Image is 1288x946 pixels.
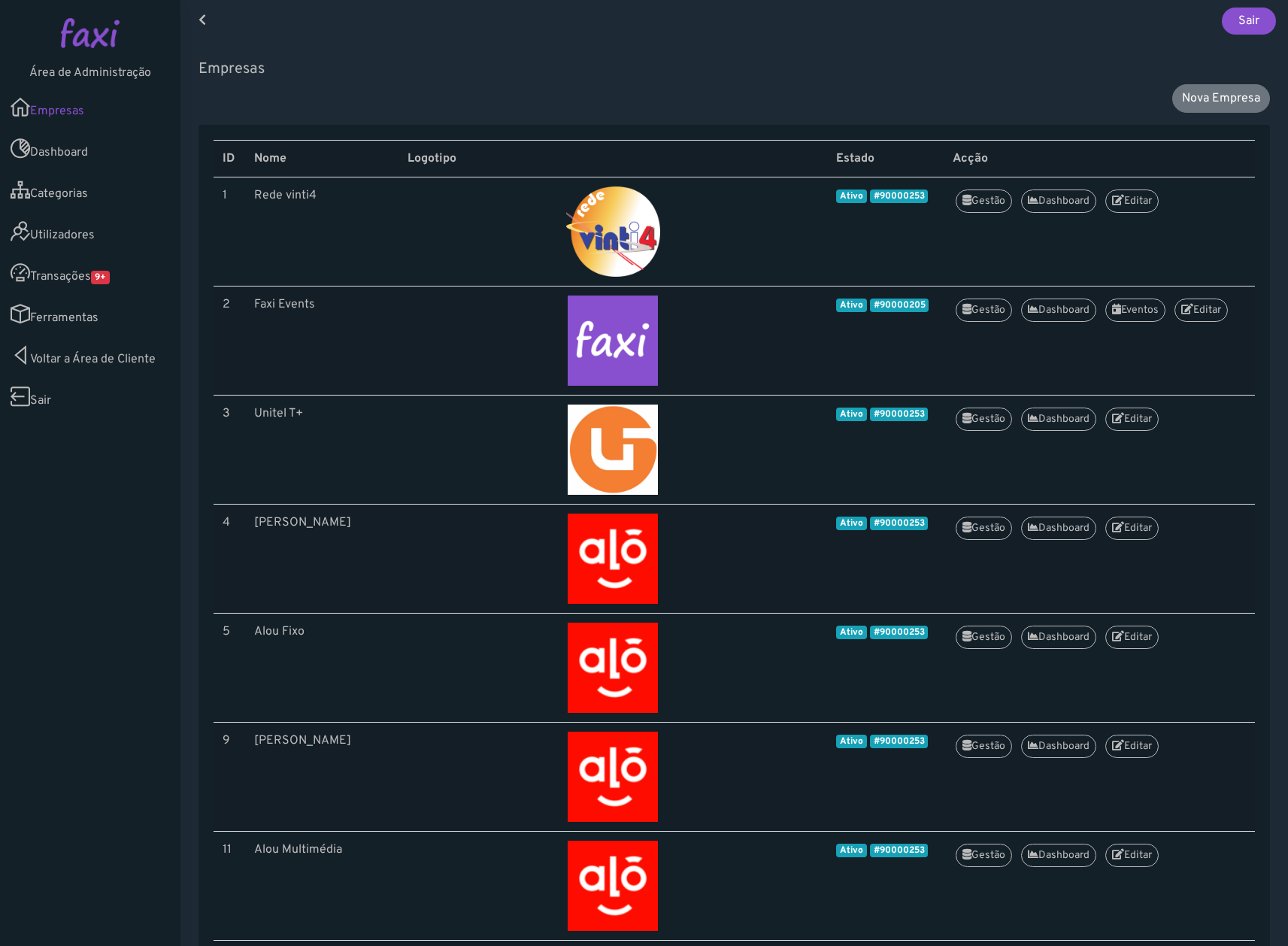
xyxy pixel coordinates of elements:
[870,299,929,312] span: #90000205
[1021,517,1096,540] a: Dashboard
[245,505,399,614] td: [PERSON_NAME]
[1105,626,1159,649] a: Editar
[1105,408,1159,431] a: Editar
[956,299,1012,322] a: Gestão
[956,517,1012,540] a: Gestão
[870,517,929,530] span: #90000253
[245,287,399,396] td: Faxi Events
[214,723,245,832] td: 9
[956,626,1012,649] a: Gestão
[836,299,867,312] span: Ativo
[1021,735,1096,758] a: Dashboard
[1105,190,1159,213] a: Editar
[1021,299,1096,322] a: Dashboard
[1105,517,1159,540] a: Editar
[408,186,818,277] img: Rede vinti4
[944,141,1255,177] th: Acção
[214,396,245,505] td: 3
[1105,299,1165,322] a: Eventos
[214,832,245,941] td: 11
[836,517,867,530] span: Ativo
[408,405,818,495] img: Unitel T+
[214,141,245,177] th: ID
[827,141,944,177] th: Estado
[214,287,245,396] td: 2
[836,408,867,421] span: Ativo
[408,732,818,822] img: Alou Móvel
[214,614,245,723] td: 5
[1021,844,1096,867] a: Dashboard
[1174,299,1228,322] a: Editar
[1105,735,1159,758] a: Editar
[956,408,1012,431] a: Gestão
[836,626,867,639] span: Ativo
[245,614,399,723] td: Alou Fixo
[214,505,245,614] td: 4
[245,396,399,505] td: Unitel T+
[408,296,818,386] img: Faxi Events
[870,626,929,639] span: #90000253
[214,177,245,287] td: 1
[408,841,818,931] img: Alou Multimédia
[245,832,399,941] td: Alou Multimédia
[1021,626,1096,649] a: Dashboard
[836,190,867,203] span: Ativo
[956,735,1012,758] a: Gestão
[1222,8,1276,35] a: Sair
[956,190,1012,213] a: Gestão
[1172,84,1270,113] a: Nova Empresa
[245,177,399,287] td: Rede vinti4
[870,190,929,203] span: #90000253
[870,735,929,748] span: #90000253
[399,141,827,177] th: Logotipo
[91,271,110,284] span: 9+
[1105,844,1159,867] a: Editar
[199,60,1270,78] h5: Empresas
[245,723,399,832] td: [PERSON_NAME]
[870,408,929,421] span: #90000253
[956,844,1012,867] a: Gestão
[408,514,818,604] img: Alou Móvel
[836,844,867,857] span: Ativo
[870,844,929,857] span: #90000253
[1021,408,1096,431] a: Dashboard
[245,141,399,177] th: Nome
[836,735,867,748] span: Ativo
[1021,190,1096,213] a: Dashboard
[408,623,818,713] img: Alou Fixo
